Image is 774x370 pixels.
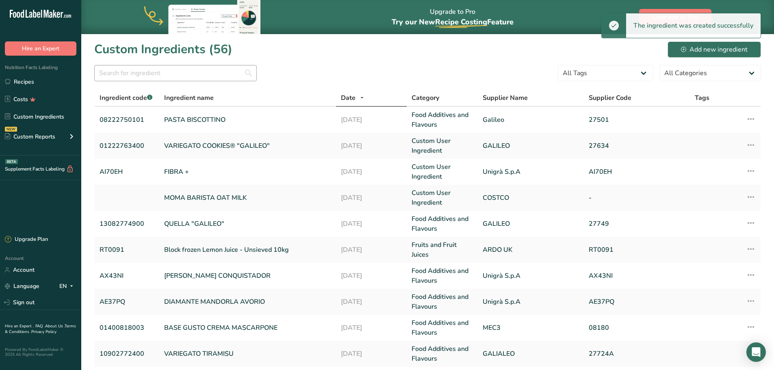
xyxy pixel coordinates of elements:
a: Block frozen Lemon Juice - Unsieved 10kg [164,245,331,255]
div: NEW [5,127,17,132]
span: Supplier Name [483,93,528,103]
a: [DATE] [341,193,402,203]
a: [PERSON_NAME] CONQUISTADOR [164,271,331,281]
a: - [589,193,685,203]
a: [DATE] [341,167,402,177]
span: Date [341,93,356,103]
a: 27501 [589,115,685,125]
a: [DATE] [341,297,402,307]
a: AE37PQ [589,297,685,307]
a: FAQ . [35,323,45,329]
a: Food Additives and Flavours [412,214,473,234]
a: [DATE] [341,349,402,359]
a: Hire an Expert . [5,323,34,329]
a: Food Additives and Flavours [412,110,473,130]
a: About Us . [45,323,65,329]
a: GALILEO [483,219,579,229]
a: Unigrà S.p.A [483,167,579,177]
div: The ingredient was created successfully [626,13,761,38]
a: Galileo [483,115,579,125]
span: Ingredient code [100,93,152,102]
a: Food Additives and Flavours [412,266,473,286]
a: Language [5,279,39,293]
a: Food Additives and Flavours [412,344,473,364]
a: ARDO UK [483,245,579,255]
span: Supplier Code [589,93,631,103]
a: AX43NI [100,271,154,281]
a: 08222750101 [100,115,154,125]
a: AI70EH [589,167,685,177]
a: Custom User Ingredient [412,162,473,182]
a: 10902772400 [100,349,154,359]
div: BETA [5,159,18,164]
a: GALIALEO [483,349,579,359]
a: 27724A [589,349,685,359]
a: 08180 [589,323,685,333]
a: 01400818003 [100,323,154,333]
button: Hire an Expert [5,41,76,56]
a: MEC3 [483,323,579,333]
a: Food Additives and Flavours [412,292,473,312]
button: Upgrade to Pro [639,9,711,25]
a: MOMA BARISTA OAT MILK [164,193,331,203]
div: Upgrade to Pro [392,0,514,34]
div: Powered By FoodLabelMaker © 2025 All Rights Reserved [5,347,76,357]
a: 27749 [589,219,685,229]
a: 13082774900 [100,219,154,229]
a: Terms & Conditions . [5,323,76,335]
a: [DATE] [341,245,402,255]
a: AI70EH [100,167,154,177]
div: Upgrade Plan [5,236,48,244]
a: VARIEGATO TIRAMISU [164,349,331,359]
a: [DATE] [341,323,402,333]
a: [DATE] [341,141,402,151]
span: Category [412,93,439,103]
a: QUELLA "GALILEO" [164,219,331,229]
a: 01222763400 [100,141,154,151]
a: BASE GUSTO CREMA MASCARPONE [164,323,331,333]
a: Custom User Ingredient [412,188,473,208]
a: PASTA BISCOTTINO [164,115,331,125]
a: RT0091 [100,245,154,255]
span: Tags [695,93,709,103]
input: Search for ingredient [94,65,257,81]
span: Ingredient name [164,93,214,103]
button: Add new ingredient [668,41,761,58]
a: AE37PQ [100,297,154,307]
a: GALILEO [483,141,579,151]
span: Recipe Costing [435,17,487,27]
div: EN [59,281,76,291]
a: [DATE] [341,115,402,125]
a: Privacy Policy [31,329,56,335]
a: Fruits and Fruit Juices [412,240,473,260]
a: Unigrà S.p.A [483,297,579,307]
a: Food Additives and Flavours [412,318,473,338]
span: Try our New Feature [392,17,514,27]
a: Unigrà S.p.A [483,271,579,281]
a: DIAMANTE MANDORLA AVORIO [164,297,331,307]
a: 27634 [589,141,685,151]
a: AX43NI [589,271,685,281]
a: FIBRA + [164,167,331,177]
div: Open Intercom Messenger [746,342,766,362]
span: Upgrade to Pro [653,12,698,22]
a: RT0091 [589,245,685,255]
a: VARIEGATO COOKIES® "GALILEO" [164,141,331,151]
h1: Custom Ingredients (56) [94,40,232,58]
div: Custom Reports [5,132,55,141]
a: COSTCO [483,193,579,203]
div: Add new ingredient [681,45,748,54]
a: [DATE] [341,271,402,281]
a: Custom User Ingredient [412,136,473,156]
a: [DATE] [341,219,402,229]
